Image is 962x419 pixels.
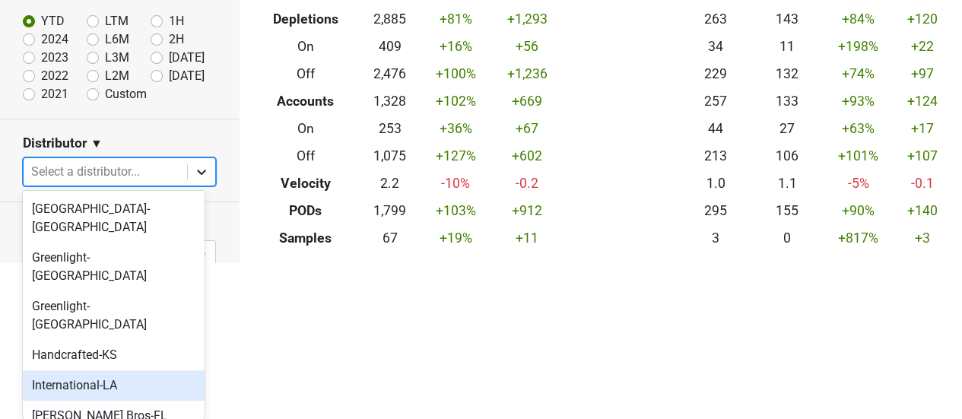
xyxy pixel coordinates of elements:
[105,30,129,49] label: L6M
[169,67,205,85] label: [DATE]
[360,116,420,143] td: 253
[823,6,894,33] td: +84 %
[894,61,951,88] td: +97
[823,33,894,61] td: +198 %
[894,88,951,116] td: +124
[251,170,360,197] th: Velocity
[894,224,951,252] td: +3
[420,116,491,143] td: +36 %
[169,30,184,49] label: 2H
[360,6,420,33] td: 2,885
[680,88,751,116] td: 257
[680,224,751,252] td: 3
[751,88,823,116] td: 133
[491,142,563,170] td: +602
[491,88,563,116] td: +669
[360,88,420,116] td: 1,328
[169,12,184,30] label: 1H
[420,197,491,224] td: +103 %
[894,116,951,143] td: +17
[751,116,823,143] td: 27
[360,197,420,224] td: 1,799
[251,224,360,252] th: Samples
[491,116,563,143] td: +67
[823,142,894,170] td: +101 %
[751,170,823,197] td: 1.1
[680,170,751,197] td: 1.0
[105,12,129,30] label: LTM
[680,6,751,33] td: 263
[680,116,751,143] td: 44
[251,142,360,170] th: Off
[360,61,420,88] td: 2,476
[420,88,491,116] td: +102 %
[420,61,491,88] td: +100 %
[23,194,205,243] div: [GEOGRAPHIC_DATA]-[GEOGRAPHIC_DATA]
[491,6,563,33] td: +1,293
[894,142,951,170] td: +107
[751,197,823,224] td: 155
[105,85,147,103] label: Custom
[41,67,68,85] label: 2022
[823,88,894,116] td: +93 %
[105,67,129,85] label: L2M
[23,370,205,401] div: International-LA
[420,170,491,197] td: -10 %
[491,224,563,252] td: +11
[23,243,205,291] div: Greenlight-[GEOGRAPHIC_DATA]
[751,6,823,33] td: 143
[680,33,751,61] td: 34
[751,33,823,61] td: 11
[251,6,360,33] th: Depletions
[491,170,563,197] td: -0.2
[491,197,563,224] td: +912
[251,33,360,61] th: On
[251,197,360,224] th: PODs
[894,6,951,33] td: +120
[491,61,563,88] td: +1,236
[823,197,894,224] td: +90 %
[420,142,491,170] td: +127 %
[823,224,894,252] td: +817 %
[23,135,87,151] h3: Distributor
[680,197,751,224] td: 295
[894,197,951,224] td: +140
[360,224,420,252] td: 67
[251,116,360,143] th: On
[751,142,823,170] td: 106
[251,88,360,116] th: Accounts
[751,224,823,252] td: 0
[105,49,129,67] label: L3M
[90,135,103,153] span: ▼
[823,116,894,143] td: +63 %
[894,33,951,61] td: +22
[41,30,68,49] label: 2024
[251,61,360,88] th: Off
[41,85,68,103] label: 2021
[420,33,491,61] td: +16 %
[169,49,205,67] label: [DATE]
[41,12,65,30] label: YTD
[360,33,420,61] td: 409
[894,170,951,197] td: -0.1
[680,61,751,88] td: 229
[420,6,491,33] td: +81 %
[491,33,563,61] td: +56
[823,170,894,197] td: -5 %
[680,142,751,170] td: 213
[41,49,68,67] label: 2023
[360,170,420,197] td: 2.2
[751,61,823,88] td: 132
[23,291,205,340] div: Greenlight-[GEOGRAPHIC_DATA]
[823,61,894,88] td: +74 %
[360,142,420,170] td: 1,075
[420,224,491,252] td: +19 %
[23,340,205,370] div: Handcrafted-KS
